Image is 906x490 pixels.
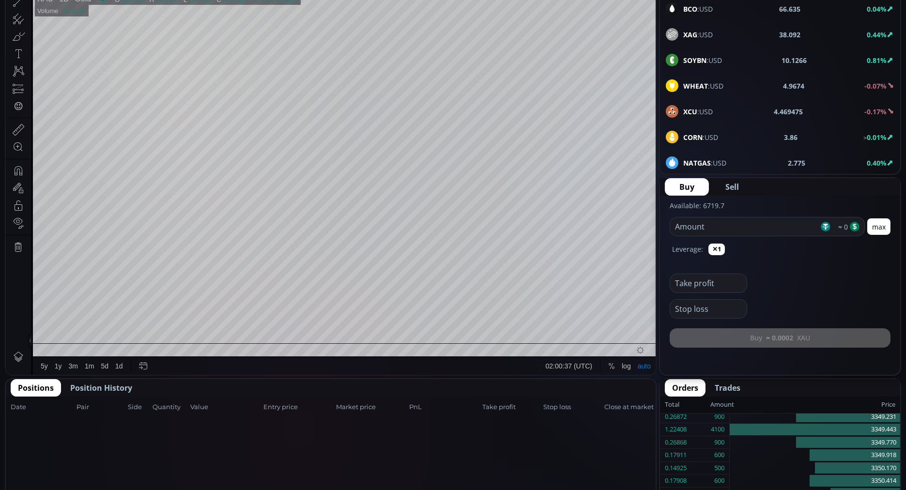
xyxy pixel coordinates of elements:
[63,390,72,398] div: 3m
[18,382,54,394] span: Positions
[665,411,687,423] div: 0.26872
[144,24,149,31] div: H
[95,390,103,398] div: 5d
[867,30,887,39] b: 0.44%
[47,22,63,31] div: 1D
[109,24,114,31] div: O
[711,423,724,436] div: 4100
[665,423,687,436] div: 1.22408
[245,24,292,31] div: +3.155 (+0.09%)
[130,384,145,403] div: Go to
[128,402,150,412] span: Side
[31,22,47,31] div: XAU
[683,107,713,117] span: :USD
[31,35,52,42] div: Volume
[683,158,726,168] span: :USD
[537,384,590,403] button: 02:00:37 (UTC)
[665,475,687,487] div: 0.17908
[665,462,687,475] div: 0.14925
[730,475,900,488] div: 3350.414
[707,379,748,397] button: Trades
[216,24,242,31] div: 3351.500
[714,475,724,487] div: 600
[683,4,713,14] span: :USD
[779,4,800,14] b: 66.635
[613,384,629,403] div: Toggle Log Scale
[181,5,210,13] div: Indicators
[730,449,900,462] div: 3349.918
[864,81,887,91] b: -0.07%
[867,218,891,235] button: max
[9,129,16,138] div: 
[714,449,724,461] div: 600
[783,81,805,91] b: 4.9674
[683,132,718,142] span: :USD
[211,24,216,31] div: C
[109,390,117,398] div: 1d
[629,384,648,403] div: Toggle Auto Scale
[182,24,208,31] div: 3342.635
[683,30,697,39] b: XAG
[708,244,725,255] button: ✕1
[49,390,56,398] div: 1y
[734,398,895,411] div: Price
[543,402,601,412] span: Stop loss
[679,181,694,193] span: Buy
[730,423,900,436] div: 3349.443
[788,158,805,168] b: 2.775
[715,382,740,394] span: Trades
[710,398,734,411] div: Amount
[56,35,79,42] div: 33.313K
[616,390,625,398] div: log
[779,30,800,40] b: 38.092
[153,402,187,412] span: Quantity
[867,4,887,14] b: 0.04%
[604,402,651,412] span: Close at market
[11,402,74,412] span: Date
[683,81,723,91] span: :USD
[79,390,88,398] div: 1m
[863,134,867,142] span: >
[711,178,753,196] button: Sell
[782,55,807,65] b: 10.1266
[114,24,140,31] div: 3350.165
[683,133,703,142] b: CORN
[867,56,887,65] b: 0.81%
[70,382,132,394] span: Position History
[683,107,697,116] b: XCU
[683,158,711,168] b: NATGAS
[714,436,724,449] div: 900
[540,390,586,398] span: 02:00:37 (UTC)
[337,402,407,412] span: Market price
[683,30,713,40] span: :USD
[665,449,687,461] div: 0.17911
[22,362,27,375] div: Hide Drawings Toolbar
[774,107,803,117] b: 4.469475
[63,22,85,31] div: Gold
[130,5,158,13] div: Compare
[665,178,709,196] button: Buy
[730,411,900,424] div: 3349.231
[683,81,708,91] b: WHEAT
[190,402,261,412] span: Value
[867,158,887,168] b: 0.40%
[835,222,848,232] span: ≈ 0
[670,201,724,210] label: Available: 6719.7
[665,398,710,411] div: Total
[683,55,722,65] span: :USD
[683,4,697,14] b: BCO
[683,56,706,65] b: SOYBN
[714,462,724,475] div: 500
[82,5,87,13] div: D
[149,24,175,31] div: 3353.875
[730,462,900,475] div: 3350.170
[77,402,125,412] span: Pair
[730,436,900,449] div: 3349.770
[482,402,540,412] span: Take profit
[11,379,61,397] button: Positions
[665,379,706,397] button: Orders
[178,24,182,31] div: L
[784,132,798,142] b: 3.86
[725,181,739,193] span: Sell
[672,244,703,254] label: Leverage:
